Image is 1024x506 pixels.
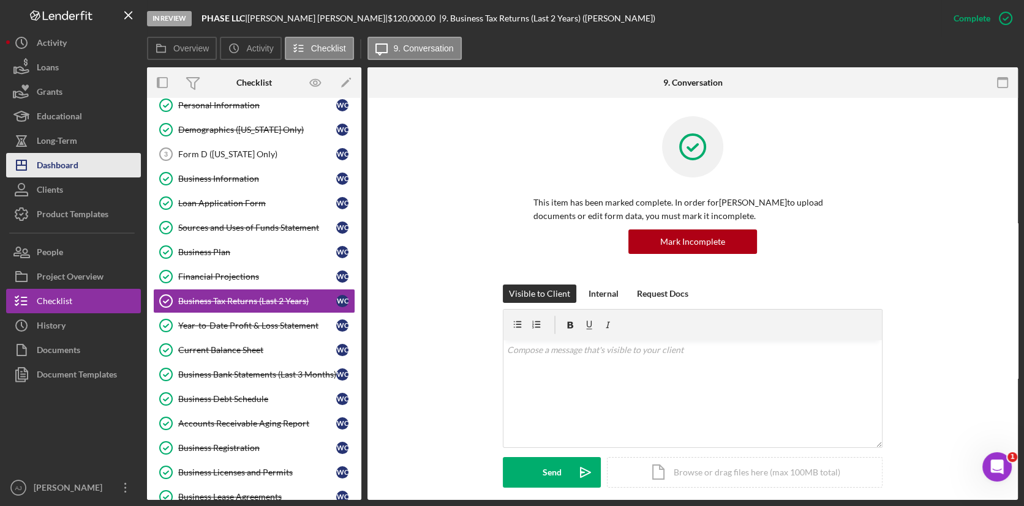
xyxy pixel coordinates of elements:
[6,240,141,264] button: People
[6,264,141,289] button: Project Overview
[660,229,725,254] div: Mark Incomplete
[336,344,348,356] div: W C
[543,457,562,488] div: Send
[6,475,141,500] button: AJ[PERSON_NAME]
[336,221,348,234] div: W C
[178,321,336,330] div: Year-to-Date Profit & Loss Statement
[153,166,355,191] a: Business InformationWC
[6,31,141,55] a: Activity
[153,436,355,460] a: Business RegistrationWC
[178,100,336,110] div: Personal Information
[37,55,59,83] div: Loans
[336,173,348,185] div: W C
[6,153,141,177] button: Dashboard
[6,128,141,153] button: Long-Term
[201,13,247,23] div: |
[153,289,355,313] a: Business Tax Returns (Last 2 Years)WC
[394,43,454,53] label: 9. Conversation
[439,13,655,23] div: | 9. Business Tax Returns (Last 2 Years) ([PERSON_NAME])
[637,285,688,303] div: Request Docs
[147,37,217,60] button: Overview
[311,43,346,53] label: Checklist
[37,80,62,107] div: Grants
[178,125,336,135] div: Demographics ([US_STATE] Only)
[663,78,723,87] div: 9. Conversation
[336,417,348,430] div: W C
[246,43,273,53] label: Activity
[37,153,78,180] div: Dashboard
[6,80,141,104] button: Grants
[941,6,1018,31] button: Complete
[336,124,348,136] div: W C
[178,419,336,428] div: Accounts Receivable Aging Report
[6,104,141,128] button: Educational
[582,285,625,303] button: Internal
[178,443,336,453] div: Business Registration
[336,442,348,454] div: W C
[37,31,67,58] div: Activity
[503,457,601,488] button: Send
[153,460,355,485] a: Business Licenses and PermitsWC
[153,215,355,240] a: Sources and Uses of Funds StatementWC
[336,319,348,332] div: W C
[153,362,355,387] a: Business Bank Statements (Last 3 Months)WC
[153,93,355,117] a: Personal InformationWC
[589,285,619,303] div: Internal
[6,289,141,313] button: Checklist
[6,362,141,387] button: Document Templates
[173,43,209,53] label: Overview
[628,229,757,254] button: Mark Incomplete
[153,142,355,166] a: 3Form D ([US_STATE] Only)WC
[336,99,348,111] div: W C
[533,196,852,223] p: This item has been marked complete. In order for [PERSON_NAME] to upload documents or edit form d...
[178,174,336,184] div: Business Information
[201,13,245,23] b: PHASE LLC
[178,223,336,233] div: Sources and Uses of Funds Statement
[37,240,63,267] div: People
[178,149,336,159] div: Form D ([US_STATE] Only)
[6,177,141,202] button: Clients
[178,492,336,502] div: Business Lease Agreements
[367,37,462,60] button: 9. Conversation
[37,338,80,365] div: Documents
[153,313,355,338] a: Year-to-Date Profit & Loss StatementWC
[31,475,110,503] div: [PERSON_NAME]
[388,13,439,23] div: $120,000.00
[336,368,348,381] div: W C
[336,295,348,307] div: W C
[178,198,336,208] div: Loan Application Form
[6,338,141,362] a: Documents
[6,202,141,226] button: Product Templates
[509,285,570,303] div: Visible to Client
[153,191,355,215] a: Loan Application FormWC
[153,264,355,289] a: Financial ProjectionsWC
[336,393,348,405] div: W C
[37,362,117,390] div: Document Templates
[178,370,336,379] div: Business Bank Statements (Last 3 Months)
[37,177,63,205] div: Clients
[37,128,77,156] div: Long-Term
[178,394,336,404] div: Business Debt Schedule
[153,411,355,436] a: Accounts Receivable Aging ReportWC
[336,466,348,478] div: W C
[153,338,355,362] a: Current Balance SheetWC
[336,491,348,503] div: W C
[178,467,336,477] div: Business Licenses and Permits
[336,197,348,209] div: W C
[6,313,141,338] button: History
[178,247,336,257] div: Business Plan
[631,285,695,303] button: Request Docs
[236,78,272,87] div: Checklist
[6,55,141,80] button: Loans
[153,117,355,142] a: Demographics ([US_STATE] Only)WC
[247,13,388,23] div: [PERSON_NAME] [PERSON_NAME] |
